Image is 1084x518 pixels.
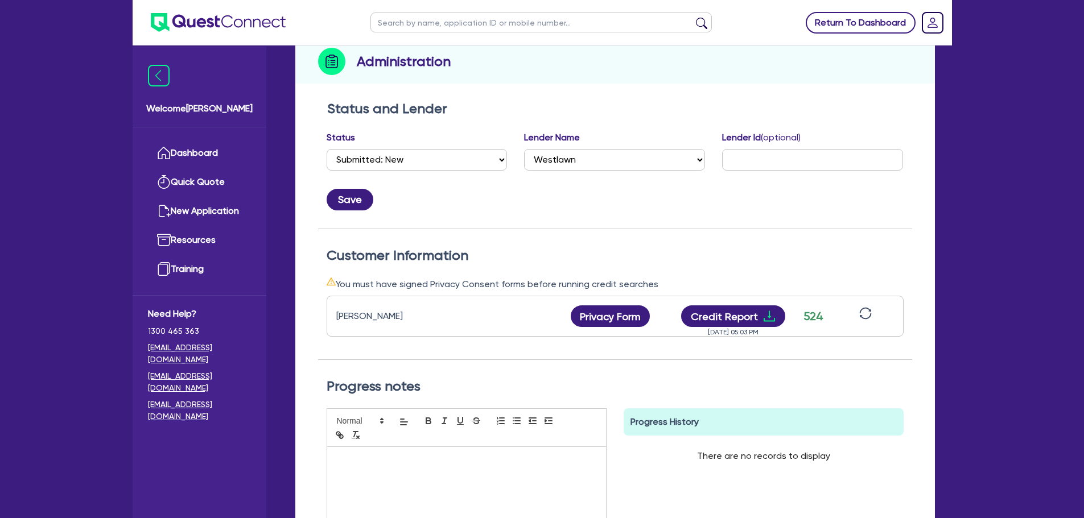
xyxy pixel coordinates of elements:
[327,189,373,210] button: Save
[148,370,251,394] a: [EMAIL_ADDRESS][DOMAIN_NAME]
[336,309,479,323] div: [PERSON_NAME]
[722,131,801,144] label: Lender Id
[148,226,251,255] a: Resources
[148,325,251,337] span: 1300 465 363
[327,277,904,291] div: You must have signed Privacy Consent forms before running credit searches
[327,247,904,264] h2: Customer Information
[148,399,251,422] a: [EMAIL_ADDRESS][DOMAIN_NAME]
[681,305,785,327] button: Credit Reportdownload
[148,65,170,86] img: icon-menu-close
[148,255,251,284] a: Training
[571,305,650,327] button: Privacy Form
[918,8,947,38] a: Dropdown toggle
[524,131,580,144] label: Lender Name
[683,436,844,476] div: There are no records to display
[157,175,171,189] img: quick-quote
[327,277,336,286] span: warning
[327,378,904,395] h2: Progress notes
[859,307,872,320] span: sync
[157,262,171,276] img: training
[799,308,828,325] div: 524
[357,51,451,72] h2: Administration
[327,131,355,144] label: Status
[148,139,251,168] a: Dashboard
[856,306,875,326] button: sync
[624,408,904,436] div: Progress History
[761,132,801,143] span: (optional)
[148,168,251,197] a: Quick Quote
[327,101,903,117] h2: Status and Lender
[146,102,253,115] span: Welcome [PERSON_NAME]
[148,342,251,366] a: [EMAIL_ADDRESS][DOMAIN_NAME]
[762,309,776,323] span: download
[157,233,171,247] img: resources
[148,307,251,321] span: Need Help?
[157,204,171,218] img: new-application
[318,48,345,75] img: step-icon
[151,13,286,32] img: quest-connect-logo-blue
[806,12,916,34] a: Return To Dashboard
[370,13,712,32] input: Search by name, application ID or mobile number...
[148,197,251,226] a: New Application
